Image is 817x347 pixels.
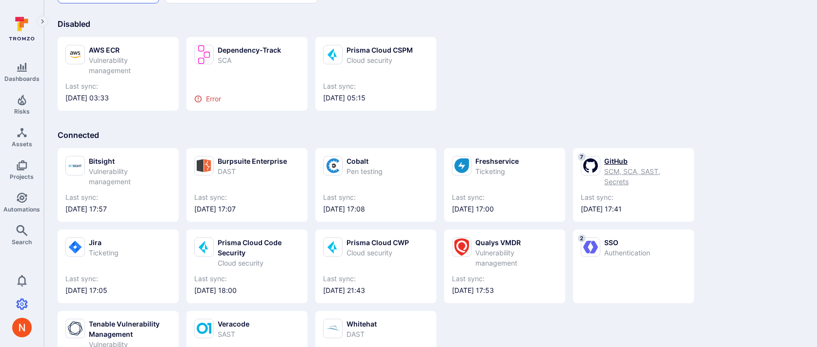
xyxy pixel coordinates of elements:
[323,274,429,284] span: Last sync:
[65,237,171,295] a: JiraTicketingLast sync:[DATE] 17:05
[218,258,300,268] div: Cloud security
[65,286,171,295] span: [DATE] 17:05
[323,81,429,91] span: Last sync:
[347,156,383,166] div: Cobalt
[58,19,90,29] span: Disabled
[347,248,409,258] div: Cloud security
[89,45,171,55] div: AWS ECR
[581,237,686,295] a: 2SSOAuthentication
[218,156,287,166] div: Burpsuite Enterprise
[323,237,429,295] a: Prisma Cloud CWPCloud securityLast sync:[DATE] 21:43
[347,319,377,329] div: Whitehat
[194,156,300,214] a: Burpsuite EnterpriseDASTLast sync:[DATE] 17:07
[323,93,429,103] span: [DATE] 05:15
[65,93,171,103] span: [DATE] 03:33
[218,319,249,329] div: Veracode
[37,16,48,27] button: Expand navigation menu
[323,45,429,103] a: Prisma Cloud CSPMCloud securityLast sync:[DATE] 05:15
[218,329,249,339] div: SAST
[65,81,171,91] span: Last sync:
[12,140,32,148] span: Assets
[89,156,171,166] div: Bitsight
[578,234,586,242] span: 2
[581,156,686,214] a: 7GitHubSCM, SCA, SAST, SecretsLast sync:[DATE] 17:41
[89,248,119,258] div: Ticketing
[475,237,557,248] div: Qualys VMDR
[323,286,429,295] span: [DATE] 21:43
[12,238,32,246] span: Search
[218,55,281,65] div: SCA
[604,166,686,187] div: SCM, SCA, SAST, Secrets
[452,286,557,295] span: [DATE] 17:53
[347,55,413,65] div: Cloud security
[452,237,557,295] a: Qualys VMDRVulnerability managementLast sync:[DATE] 17:53
[323,193,429,202] span: Last sync:
[65,156,171,214] a: BitsightVulnerability managementLast sync:[DATE] 17:57
[12,318,32,337] div: Neeren Patki
[452,193,557,202] span: Last sync:
[475,156,519,166] div: Freshservice
[65,274,171,284] span: Last sync:
[475,166,519,176] div: Ticketing
[194,274,300,284] span: Last sync:
[604,237,650,248] div: SSO
[65,204,171,214] span: [DATE] 17:57
[475,248,557,268] div: Vulnerability management
[218,166,287,176] div: DAST
[89,319,171,339] div: Tenable Vulnerability Management
[347,166,383,176] div: Pen testing
[194,95,300,103] div: Error
[12,318,32,337] img: ACg8ocIprwjrgDQnDsNSk9Ghn5p5-B8DpAKWoJ5Gi9syOE4K59tr4Q=s96-c
[89,55,171,76] div: Vulnerability management
[452,204,557,214] span: [DATE] 17:00
[578,153,586,161] span: 7
[194,286,300,295] span: [DATE] 18:00
[10,173,34,180] span: Projects
[194,45,300,103] a: Dependency-TrackSCAError
[89,166,171,187] div: Vulnerability management
[58,130,99,140] span: Connected
[65,45,171,103] a: AWS ECRVulnerability managementLast sync:[DATE] 03:33
[452,274,557,284] span: Last sync:
[347,329,377,339] div: DAST
[65,193,171,202] span: Last sync:
[194,204,300,214] span: [DATE] 17:07
[581,204,686,214] span: [DATE] 17:41
[194,193,300,202] span: Last sync:
[218,45,281,55] div: Dependency-Track
[604,156,686,166] div: GitHub
[3,206,40,213] span: Automations
[347,237,409,248] div: Prisma Cloud CWP
[39,18,46,26] i: Expand navigation menu
[14,108,30,115] span: Risks
[452,156,557,214] a: FreshserviceTicketingLast sync:[DATE] 17:00
[581,193,686,202] span: Last sync:
[323,204,429,214] span: [DATE] 17:08
[323,156,429,214] a: CobaltPen testingLast sync:[DATE] 17:08
[218,237,300,258] div: Prisma Cloud Code Security
[347,45,413,55] div: Prisma Cloud CSPM
[89,237,119,248] div: Jira
[194,237,300,295] a: Prisma Cloud Code SecurityCloud securityLast sync:[DATE] 18:00
[604,248,650,258] div: Authentication
[4,75,40,82] span: Dashboards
